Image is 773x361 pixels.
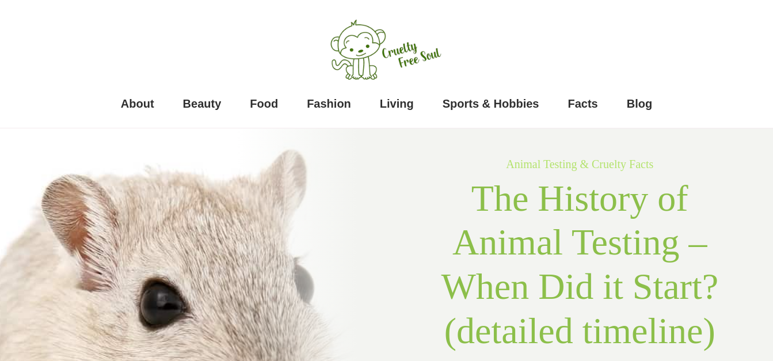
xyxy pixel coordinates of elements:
a: Food [250,92,278,115]
a: About [121,92,154,115]
a: Living [380,92,414,115]
a: Facts [568,92,598,115]
a: Blog [627,92,652,115]
a: Animal Testing & Cruelty Facts [506,158,653,170]
a: Sports & Hobbies [443,92,539,115]
a: Fashion [307,92,351,115]
a: Beauty [183,92,222,115]
span: The History of Animal Testing – When Did it Start? (detailed timeline) [441,178,718,351]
